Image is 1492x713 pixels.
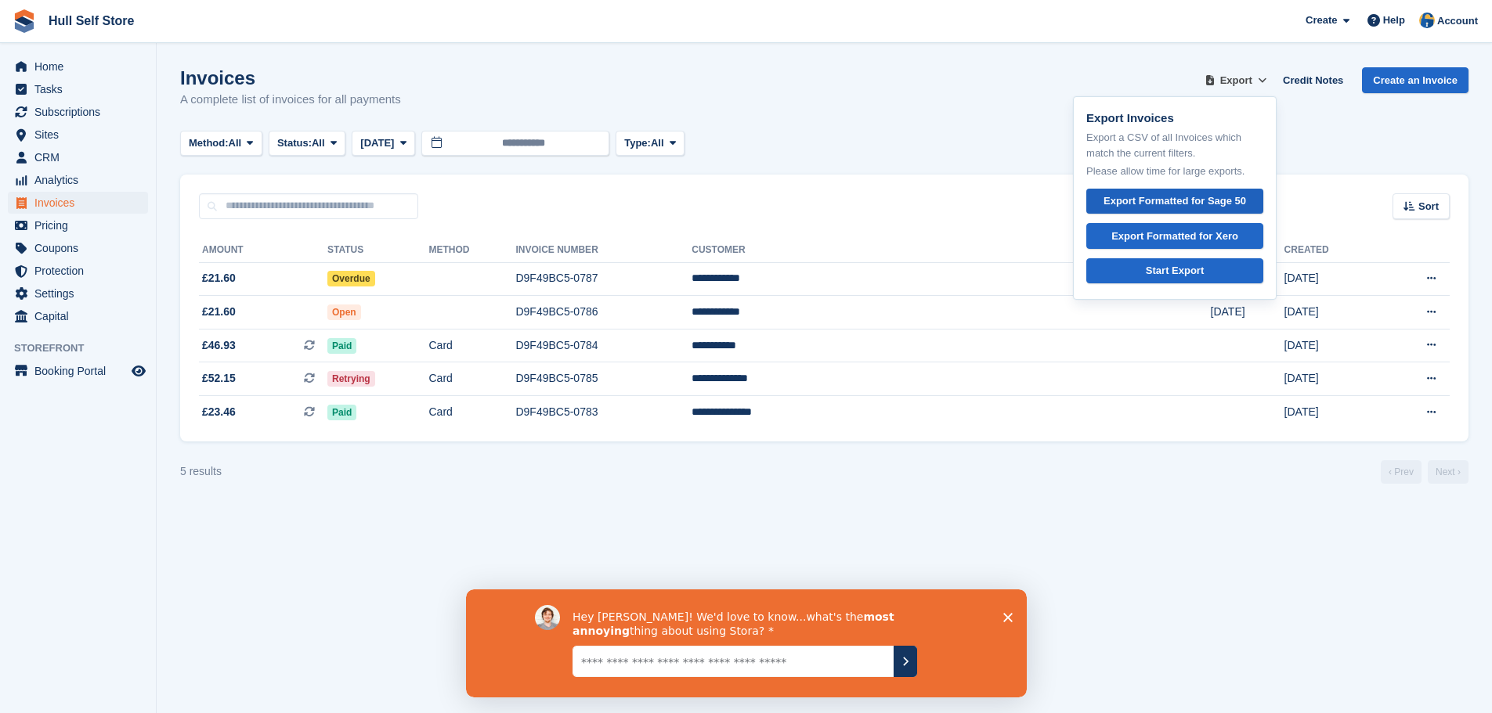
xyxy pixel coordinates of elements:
[180,67,401,88] h1: Invoices
[1086,164,1263,179] p: Please allow time for large exports.
[202,370,236,387] span: £52.15
[1306,13,1337,28] span: Create
[34,260,128,282] span: Protection
[8,260,148,282] a: menu
[202,270,236,286] span: £21.60
[312,135,325,151] span: All
[202,337,236,354] span: £46.93
[327,371,375,387] span: Retrying
[34,101,128,123] span: Subscriptions
[428,329,515,362] td: Card
[616,131,685,157] button: Type: All
[692,238,1210,263] th: Customer
[202,304,236,320] span: £21.60
[1378,460,1472,484] nav: Page
[1277,67,1349,93] a: Credit Notes
[1211,296,1284,329] td: [DATE]
[428,396,515,429] td: Card
[1418,199,1439,214] span: Sort
[1284,262,1380,296] td: [DATE]
[269,131,345,157] button: Status: All
[180,91,401,109] p: A complete list of invoices for all payments
[1284,238,1380,263] th: Created
[34,214,128,236] span: Pricing
[1381,460,1422,484] a: Previous
[180,463,222,480] div: 5 results
[466,589,1027,697] iframe: Survey by David from Stora
[515,262,692,296] td: D9F49BC5-0787
[1284,362,1380,396] td: [DATE]
[13,9,36,33] img: stora-icon-8386f47178a22dfd0bd8f6a31ec36ba5ce8667c1dd55bd0f319d3a0aa187defe.svg
[1146,263,1204,279] div: Start Export
[8,214,148,236] a: menu
[327,238,429,263] th: Status
[8,305,148,327] a: menu
[8,101,148,123] a: menu
[1111,229,1238,244] div: Export Formatted for Xero
[1284,396,1380,429] td: [DATE]
[327,338,356,354] span: Paid
[1086,110,1263,128] p: Export Invoices
[189,135,229,151] span: Method:
[1220,73,1252,88] span: Export
[34,237,128,259] span: Coupons
[34,56,128,77] span: Home
[1419,13,1435,28] img: Hull Self Store
[515,296,692,329] td: D9F49BC5-0786
[34,192,128,214] span: Invoices
[34,78,128,100] span: Tasks
[515,238,692,263] th: Invoice Number
[651,135,664,151] span: All
[1383,13,1405,28] span: Help
[277,135,312,151] span: Status:
[202,404,236,420] span: £23.46
[129,362,148,380] a: Preview store
[8,56,148,77] a: menu
[1428,460,1469,484] a: Next
[34,283,128,304] span: Settings
[428,238,515,263] th: Method
[8,237,148,259] a: menu
[8,192,148,214] a: menu
[1362,67,1469,93] a: Create an Invoice
[515,396,692,429] td: D9F49BC5-0783
[8,124,148,146] a: menu
[199,238,327,263] th: Amount
[1086,258,1263,284] a: Start Export
[1284,329,1380,362] td: [DATE]
[8,360,148,382] a: menu
[428,362,515,396] td: Card
[34,360,128,382] span: Booking Portal
[1086,189,1263,214] a: Export Formatted for Sage 50
[327,405,356,420] span: Paid
[14,340,156,356] span: Storefront
[352,131,415,157] button: [DATE]
[34,169,128,191] span: Analytics
[515,329,692,362] td: D9F49BC5-0784
[8,283,148,304] a: menu
[360,135,394,151] span: [DATE]
[1086,223,1263,249] a: Export Formatted for Xero
[515,362,692,396] td: D9F49BC5-0785
[1284,296,1380,329] td: [DATE]
[34,146,128,168] span: CRM
[1201,67,1270,93] button: Export
[327,271,375,286] span: Overdue
[8,78,148,100] a: menu
[624,135,651,151] span: Type:
[1104,193,1246,209] div: Export Formatted for Sage 50
[1437,13,1478,29] span: Account
[180,131,262,157] button: Method: All
[34,124,128,146] span: Sites
[34,305,128,327] span: Capital
[327,304,361,320] span: Open
[42,8,140,34] a: Hull Self Store
[8,169,148,191] a: menu
[1086,130,1263,160] p: Export a CSV of all Invoices which match the current filters.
